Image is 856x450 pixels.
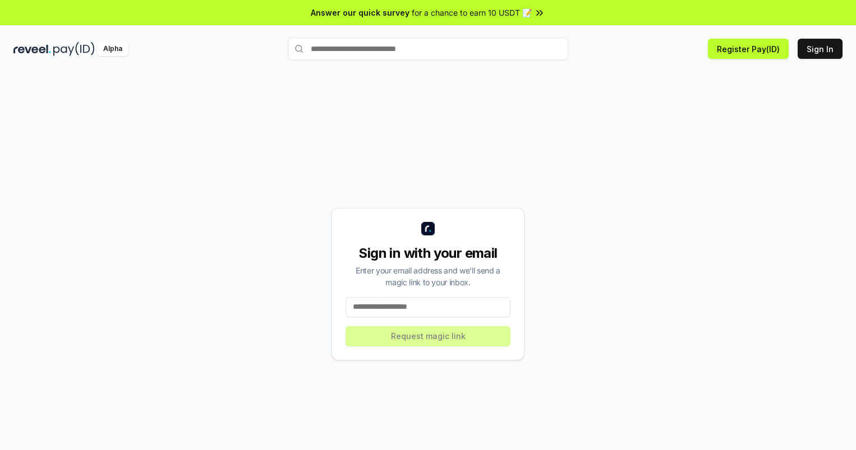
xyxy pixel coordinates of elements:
button: Sign In [798,39,843,59]
img: reveel_dark [13,42,51,56]
span: for a chance to earn 10 USDT 📝 [412,7,532,18]
div: Enter your email address and we’ll send a magic link to your inbox. [346,265,510,288]
div: Sign in with your email [346,244,510,262]
span: Answer our quick survey [311,7,409,18]
div: Alpha [97,42,128,56]
button: Register Pay(ID) [708,39,789,59]
img: pay_id [53,42,95,56]
img: logo_small [421,222,435,235]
